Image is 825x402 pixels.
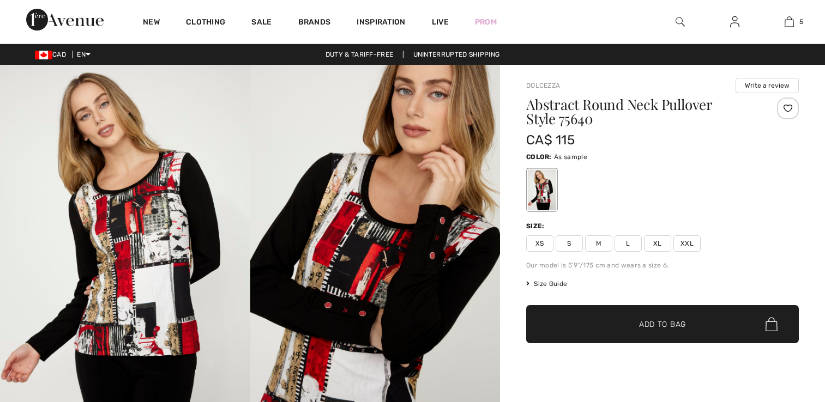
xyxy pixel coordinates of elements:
[251,17,272,29] a: Sale
[528,169,556,210] div: As sample
[644,235,671,252] span: XL
[432,16,449,28] a: Live
[785,15,794,28] img: My Bag
[762,15,816,28] a: 5
[77,51,91,58] span: EN
[766,317,778,331] img: Bag.svg
[526,153,552,161] span: Color:
[186,17,225,29] a: Clothing
[526,98,754,126] h1: Abstract Round Neck Pullover Style 75640
[526,260,799,270] div: Our model is 5'9"/175 cm and wears a size 6.
[35,51,52,59] img: Canadian Dollar
[585,235,612,252] span: M
[143,17,160,29] a: New
[526,221,547,231] div: Size:
[526,132,575,148] span: CA$ 115
[526,235,553,252] span: XS
[615,235,642,252] span: L
[526,82,560,89] a: Dolcezza
[554,153,587,161] span: As sample
[639,319,686,330] span: Add to Bag
[526,279,567,289] span: Size Guide
[673,235,701,252] span: XXL
[475,16,497,28] a: Prom
[357,17,405,29] span: Inspiration
[26,9,104,31] img: 1ère Avenue
[736,78,799,93] button: Write a review
[721,15,748,29] a: Sign In
[730,15,739,28] img: My Info
[298,17,331,29] a: Brands
[526,305,799,343] button: Add to Bag
[556,235,583,252] span: S
[35,51,70,58] span: CAD
[799,17,803,27] span: 5
[676,15,685,28] img: search the website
